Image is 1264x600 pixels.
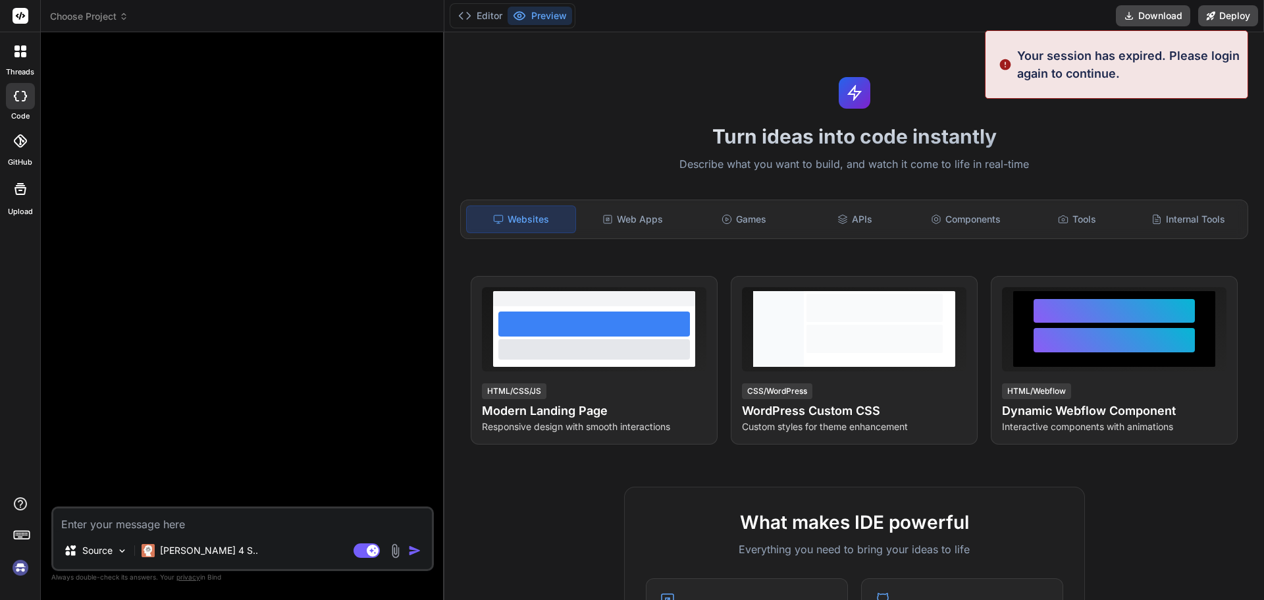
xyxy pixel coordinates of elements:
[452,156,1256,173] p: Describe what you want to build, and watch it come to life in real-time
[452,124,1256,148] h1: Turn ideas into code instantly
[801,205,909,233] div: APIs
[160,544,258,557] p: [PERSON_NAME] 4 S..
[9,557,32,579] img: signin
[117,545,128,557] img: Pick Models
[51,571,434,584] p: Always double-check its answers. Your in Bind
[508,7,572,25] button: Preview
[999,47,1012,82] img: alert
[142,544,155,557] img: Claude 4 Sonnet
[912,205,1020,233] div: Components
[646,541,1063,557] p: Everything you need to bring your ideas to life
[482,402,706,420] h4: Modern Landing Page
[579,205,687,233] div: Web Apps
[1017,47,1240,82] p: Your session has expired. Please login again to continue.
[646,508,1063,536] h2: What makes IDE powerful
[742,383,812,399] div: CSS/WordPress
[8,157,32,168] label: GitHub
[1002,402,1226,420] h4: Dynamic Webflow Component
[742,420,966,433] p: Custom styles for theme enhancement
[690,205,799,233] div: Games
[453,7,508,25] button: Editor
[6,67,34,78] label: threads
[1116,5,1190,26] button: Download
[482,420,706,433] p: Responsive design with smooth interactions
[82,544,113,557] p: Source
[742,402,966,420] h4: WordPress Custom CSS
[1134,205,1242,233] div: Internal Tools
[1002,383,1071,399] div: HTML/Webflow
[50,10,128,23] span: Choose Project
[1002,420,1226,433] p: Interactive components with animations
[1023,205,1132,233] div: Tools
[466,205,576,233] div: Websites
[408,544,421,557] img: icon
[1198,5,1258,26] button: Deploy
[388,543,403,559] img: attachment
[482,383,546,399] div: HTML/CSS/JS
[11,111,30,122] label: code
[8,206,33,217] label: Upload
[176,573,200,581] span: privacy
